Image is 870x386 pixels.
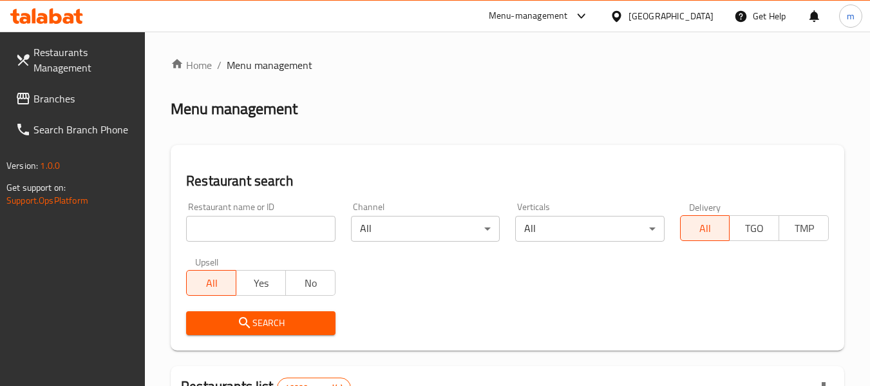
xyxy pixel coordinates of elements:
[291,274,330,293] span: No
[171,57,844,73] nav: breadcrumb
[5,83,146,114] a: Branches
[686,219,725,238] span: All
[186,270,236,296] button: All
[196,315,325,331] span: Search
[186,311,335,335] button: Search
[629,9,714,23] div: [GEOGRAPHIC_DATA]
[5,37,146,83] a: Restaurants Management
[784,219,824,238] span: TMP
[847,9,855,23] span: m
[351,216,500,242] div: All
[186,216,335,242] input: Search for restaurant name or ID..
[236,270,286,296] button: Yes
[192,274,231,293] span: All
[680,215,730,241] button: All
[5,114,146,145] a: Search Branch Phone
[779,215,829,241] button: TMP
[735,219,774,238] span: TGO
[40,157,60,174] span: 1.0.0
[217,57,222,73] li: /
[33,44,135,75] span: Restaurants Management
[171,99,298,119] h2: Menu management
[241,274,281,293] span: Yes
[285,270,336,296] button: No
[729,215,779,241] button: TGO
[489,8,568,24] div: Menu-management
[186,171,829,191] h2: Restaurant search
[33,91,135,106] span: Branches
[689,202,721,211] label: Delivery
[6,157,38,174] span: Version:
[171,57,212,73] a: Home
[227,57,312,73] span: Menu management
[6,179,66,196] span: Get support on:
[195,257,219,266] label: Upsell
[6,192,88,209] a: Support.OpsPlatform
[515,216,664,242] div: All
[33,122,135,137] span: Search Branch Phone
